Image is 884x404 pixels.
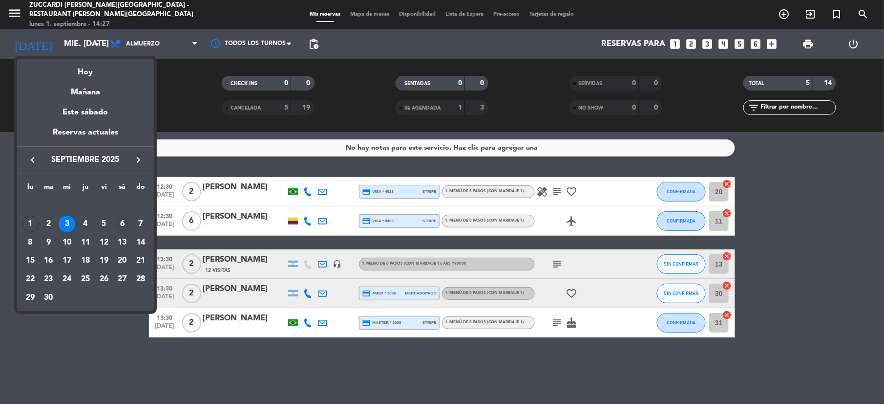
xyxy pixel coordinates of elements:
[42,154,129,166] span: septiembre 2025
[114,234,130,251] div: 13
[17,79,154,99] div: Mañana
[131,215,150,233] td: 7 de septiembre de 2025
[17,126,154,146] div: Reservas actuales
[76,270,95,289] td: 25 de septiembre de 2025
[41,271,57,288] div: 23
[41,216,57,232] div: 2
[131,270,150,289] td: 28 de septiembre de 2025
[21,251,40,270] td: 15 de septiembre de 2025
[113,215,132,233] td: 6 de septiembre de 2025
[129,154,147,166] button: keyboard_arrow_right
[22,290,39,306] div: 29
[131,233,150,252] td: 14 de septiembre de 2025
[114,252,130,269] div: 20
[40,215,58,233] td: 2 de septiembre de 2025
[95,270,113,289] td: 26 de septiembre de 2025
[59,271,75,288] div: 24
[17,59,154,79] div: Hoy
[21,181,40,197] th: lunes
[95,181,113,197] th: viernes
[76,181,95,197] th: jueves
[76,215,95,233] td: 4 de septiembre de 2025
[40,181,58,197] th: martes
[131,251,150,270] td: 21 de septiembre de 2025
[27,154,39,166] i: keyboard_arrow_left
[58,215,76,233] td: 3 de septiembre de 2025
[96,234,112,251] div: 12
[24,154,42,166] button: keyboard_arrow_left
[132,252,149,269] div: 21
[113,181,132,197] th: sábado
[59,252,75,269] div: 17
[113,233,132,252] td: 13 de septiembre de 2025
[132,234,149,251] div: 14
[21,215,40,233] td: 1 de septiembre de 2025
[77,234,94,251] div: 11
[41,234,57,251] div: 9
[114,271,130,288] div: 27
[22,234,39,251] div: 8
[58,181,76,197] th: miércoles
[95,215,113,233] td: 5 de septiembre de 2025
[113,251,132,270] td: 20 de septiembre de 2025
[131,181,150,197] th: domingo
[58,251,76,270] td: 17 de septiembre de 2025
[58,233,76,252] td: 10 de septiembre de 2025
[22,271,39,288] div: 22
[21,289,40,307] td: 29 de septiembre de 2025
[40,289,58,307] td: 30 de septiembre de 2025
[21,270,40,289] td: 22 de septiembre de 2025
[41,252,57,269] div: 16
[76,233,95,252] td: 11 de septiembre de 2025
[76,251,95,270] td: 18 de septiembre de 2025
[40,270,58,289] td: 23 de septiembre de 2025
[21,233,40,252] td: 8 de septiembre de 2025
[132,154,144,166] i: keyboard_arrow_right
[95,233,113,252] td: 12 de septiembre de 2025
[41,290,57,306] div: 30
[58,270,76,289] td: 24 de septiembre de 2025
[22,216,39,232] div: 1
[132,216,149,232] div: 7
[77,216,94,232] div: 4
[77,271,94,288] div: 25
[114,216,130,232] div: 6
[96,252,112,269] div: 19
[40,233,58,252] td: 9 de septiembre de 2025
[113,270,132,289] td: 27 de septiembre de 2025
[21,196,150,215] td: SEP.
[96,271,112,288] div: 26
[132,271,149,288] div: 28
[17,99,154,126] div: Este sábado
[96,216,112,232] div: 5
[59,216,75,232] div: 3
[40,251,58,270] td: 16 de septiembre de 2025
[95,251,113,270] td: 19 de septiembre de 2025
[59,234,75,251] div: 10
[22,252,39,269] div: 15
[77,252,94,269] div: 18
